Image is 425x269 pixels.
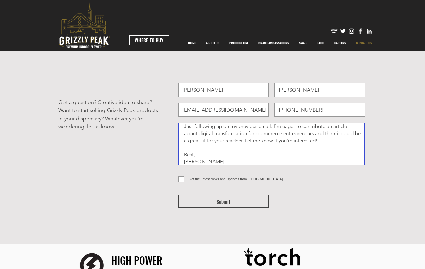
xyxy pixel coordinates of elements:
img: weedmaps [331,28,338,35]
span: Get the Latest News and Updates from [GEOGRAPHIC_DATA] [189,177,283,181]
input: First Name [178,83,269,97]
input: Phone (optional) [274,103,365,117]
p: ABOUT US [203,35,223,51]
img: Likedin [366,28,373,35]
img: Instagram [348,28,355,35]
a: HOME [183,35,201,51]
span: Submit [217,198,230,205]
span: HIGH POWER [111,253,162,268]
span: Want to start selling Grizzly Peak products in your dispensary? Whatever you’re wondering, let us... [58,107,158,130]
input: Email [178,103,269,117]
p: BLOG [313,35,328,51]
img: Twitter [339,28,346,35]
span: WHERE TO BUY [135,37,163,44]
img: Facebook [357,28,364,35]
nav: Site [183,35,377,51]
p: BRAND AMBASSADORS [255,35,292,51]
a: PRODUCT LINE [224,35,253,51]
a: CONTACT US [351,35,377,51]
input: Last Name [274,83,365,97]
p: PRODUCT LINE [226,35,252,51]
svg: premium-indoor-flower [59,2,110,48]
a: WHERE TO BUY [129,35,169,45]
div: BRAND AMBASSADORS [253,35,294,51]
button: Submit [178,195,269,208]
span: Got a question? Creative idea to share? [58,99,152,105]
a: BLOG [312,35,329,51]
a: SWAG [294,35,312,51]
a: CAREERS [329,35,351,51]
p: SWAG [296,35,310,51]
p: HOME [185,35,199,51]
p: CAREERS [331,35,349,51]
p: CONTACT US [353,35,375,51]
ul: Social Bar [331,28,373,35]
a: ABOUT US [201,35,224,51]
